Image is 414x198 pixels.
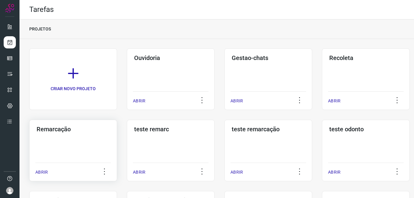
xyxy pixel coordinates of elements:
[29,26,51,32] p: PROJETOS
[133,98,145,104] p: ABRIR
[230,98,243,104] p: ABRIR
[232,126,305,133] h3: teste remarcação
[328,169,341,175] p: ABRIR
[134,54,207,62] h3: Ouvidoria
[328,98,341,104] p: ABRIR
[5,4,14,13] img: Logo
[29,5,54,14] h2: Tarefas
[35,169,48,175] p: ABRIR
[230,169,243,175] p: ABRIR
[232,54,305,62] h3: Gestao-chats
[6,187,13,194] img: avatar-user-boy.jpg
[329,54,402,62] h3: Recoleta
[133,169,145,175] p: ABRIR
[51,86,96,92] p: CRIAR NOVO PROJETO
[134,126,207,133] h3: teste remarc
[37,126,110,133] h3: Remarcação
[329,126,402,133] h3: teste odonto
